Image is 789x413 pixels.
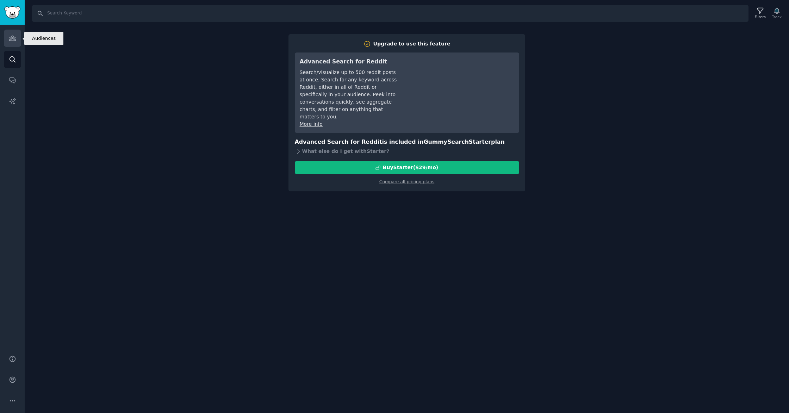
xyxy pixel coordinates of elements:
div: What else do I get with Starter ? [295,146,519,156]
div: Search/visualize up to 500 reddit posts at once. Search for any keyword across Reddit, either in ... [300,69,399,121]
div: Filters [755,14,766,19]
input: Search Keyword [32,5,748,22]
span: GummySearch Starter [424,138,491,145]
button: BuyStarter($29/mo) [295,161,519,174]
img: GummySearch logo [4,6,20,19]
a: Compare all pricing plans [379,179,434,184]
h3: Advanced Search for Reddit [300,57,399,66]
a: More info [300,121,323,127]
div: Upgrade to use this feature [373,40,451,48]
iframe: YouTube video player [409,57,514,110]
div: Buy Starter ($ 29 /mo ) [383,164,438,171]
h3: Advanced Search for Reddit is included in plan [295,138,519,147]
